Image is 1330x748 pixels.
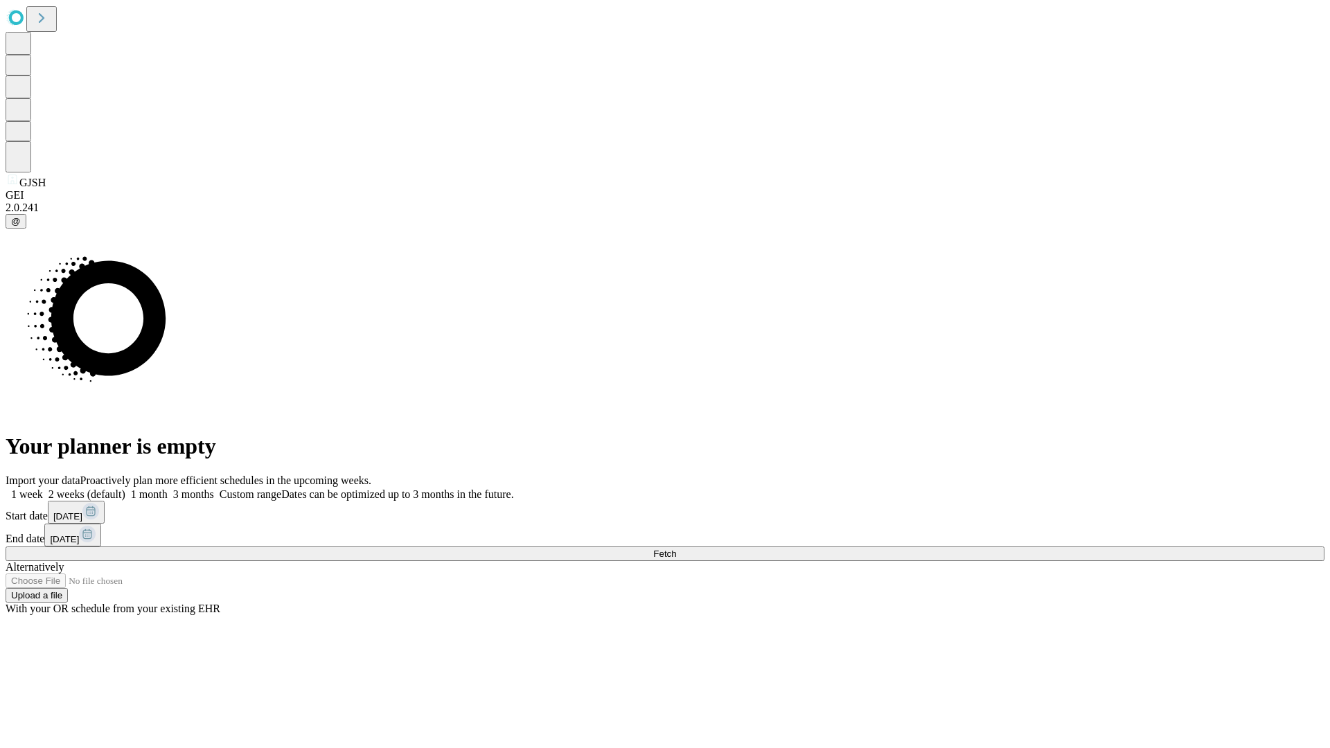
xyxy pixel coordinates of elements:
span: 2 weeks (default) [48,488,125,500]
span: [DATE] [53,511,82,522]
span: Proactively plan more efficient schedules in the upcoming weeks. [80,474,371,486]
div: 2.0.241 [6,202,1324,214]
span: 1 month [131,488,168,500]
button: [DATE] [48,501,105,524]
span: @ [11,216,21,226]
div: End date [6,524,1324,546]
span: GJSH [19,177,46,188]
button: Fetch [6,546,1324,561]
span: 3 months [173,488,214,500]
button: [DATE] [44,524,101,546]
span: Fetch [653,549,676,559]
span: Dates can be optimized up to 3 months in the future. [281,488,513,500]
button: @ [6,214,26,229]
button: Upload a file [6,588,68,603]
h1: Your planner is empty [6,434,1324,459]
span: Alternatively [6,561,64,573]
span: With your OR schedule from your existing EHR [6,603,220,614]
span: Custom range [220,488,281,500]
span: Import your data [6,474,80,486]
div: GEI [6,189,1324,202]
span: 1 week [11,488,43,500]
div: Start date [6,501,1324,524]
span: [DATE] [50,534,79,544]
